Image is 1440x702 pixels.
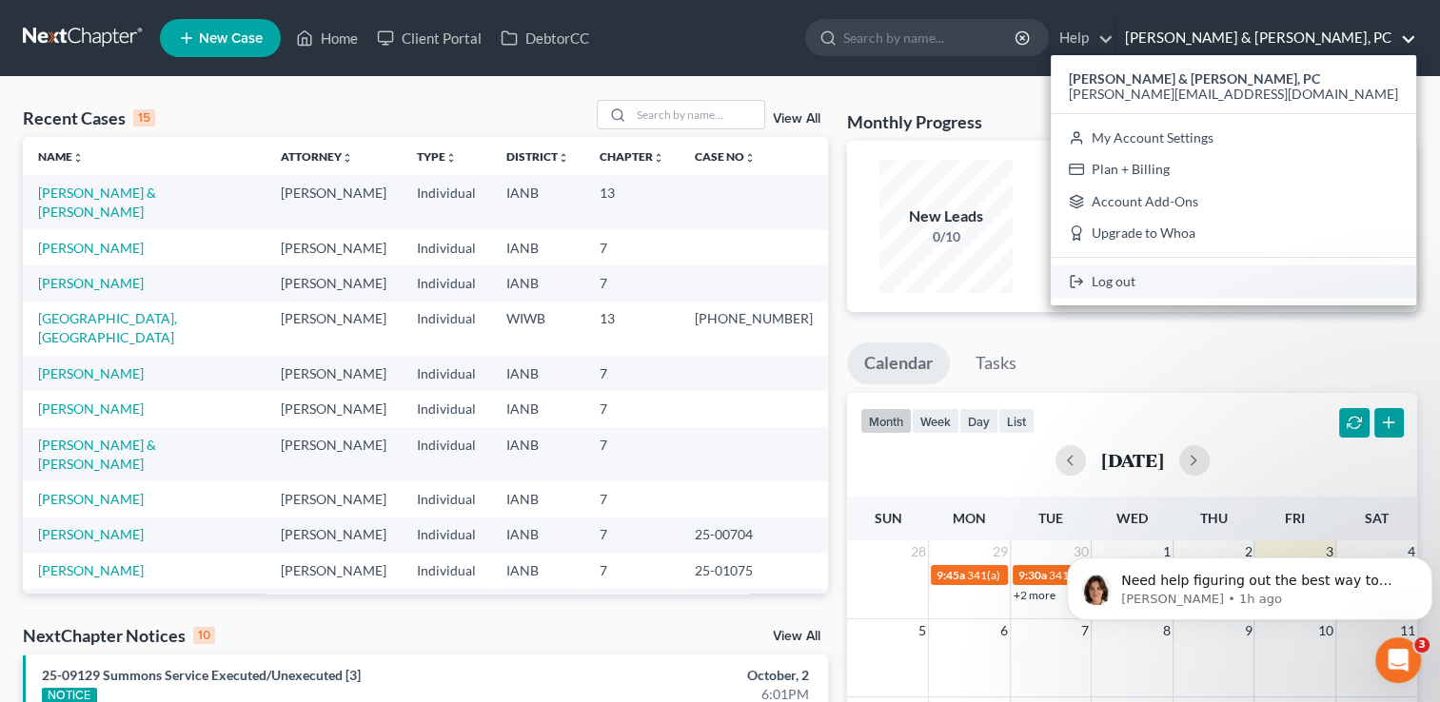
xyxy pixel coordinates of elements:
[72,152,84,164] i: unfold_more
[773,112,820,126] a: View All
[773,630,820,643] a: View All
[491,427,584,481] td: IANB
[1051,185,1416,218] a: Account Add-Ons
[1375,637,1421,683] iframe: Intercom live chat
[912,408,959,434] button: week
[1285,510,1305,526] span: Fri
[266,356,402,391] td: [PERSON_NAME]
[1051,55,1416,305] div: [PERSON_NAME] & [PERSON_NAME], PC
[680,553,828,588] td: 25-01075
[266,517,402,553] td: [PERSON_NAME]
[286,21,367,55] a: Home
[491,589,584,624] td: IASB
[1059,517,1440,651] iframe: Intercom notifications message
[879,205,1013,227] div: New Leads
[875,510,902,526] span: Sun
[491,481,584,517] td: IANB
[491,356,584,391] td: IANB
[38,365,144,381] a: [PERSON_NAME]
[991,540,1010,563] span: 29
[491,21,599,55] a: DebtorCC
[491,517,584,553] td: IANB
[133,109,155,127] div: 15
[1101,450,1164,470] h2: [DATE]
[1014,588,1055,602] a: +2 more
[584,175,680,229] td: 13
[1414,637,1430,653] span: 3
[491,265,584,301] td: IANB
[1018,568,1047,582] span: 9:30a
[266,265,402,301] td: [PERSON_NAME]
[843,20,1017,55] input: Search by name...
[266,391,402,426] td: [PERSON_NAME]
[342,152,353,164] i: unfold_more
[959,408,998,434] button: day
[1049,568,1333,582] span: 341(a) meeting for [PERSON_NAME] & [PERSON_NAME]
[38,400,144,417] a: [PERSON_NAME]
[42,667,361,683] a: 25-09129 Summons Service Executed/Unexecuted [3]
[266,553,402,588] td: [PERSON_NAME]
[1038,510,1063,526] span: Tue
[695,149,756,164] a: Case Nounfold_more
[909,540,928,563] span: 28
[1051,218,1416,250] a: Upgrade to Whoa
[1365,510,1389,526] span: Sat
[38,526,144,542] a: [PERSON_NAME]
[584,265,680,301] td: 7
[402,230,491,265] td: Individual
[879,227,1013,246] div: 0/10
[631,101,764,128] input: Search by name...
[445,152,457,164] i: unfold_more
[199,31,263,46] span: New Case
[584,589,680,624] td: 7
[1051,122,1416,154] a: My Account Settings
[1115,21,1416,55] a: [PERSON_NAME] & [PERSON_NAME], PC
[937,568,965,582] span: 9:45a
[917,619,928,642] span: 5
[266,427,402,481] td: [PERSON_NAME]
[1051,265,1416,298] a: Log out
[967,568,1151,582] span: 341(a) meeting for [PERSON_NAME]
[998,619,1010,642] span: 6
[1069,70,1320,87] strong: [PERSON_NAME] & [PERSON_NAME], PC
[38,437,156,472] a: [PERSON_NAME] & [PERSON_NAME]
[680,517,828,553] td: 25-00704
[1116,510,1148,526] span: Wed
[23,107,155,129] div: Recent Cases
[584,356,680,391] td: 7
[1069,86,1398,102] span: [PERSON_NAME][EMAIL_ADDRESS][DOMAIN_NAME]
[558,152,569,164] i: unfold_more
[402,589,491,624] td: Individual
[1050,21,1114,55] a: Help
[584,391,680,426] td: 7
[38,275,144,291] a: [PERSON_NAME]
[1200,510,1228,526] span: Thu
[1051,153,1416,185] a: Plan + Billing
[38,185,156,220] a: [PERSON_NAME] & [PERSON_NAME]
[584,230,680,265] td: 7
[402,265,491,301] td: Individual
[584,481,680,517] td: 7
[491,302,584,356] td: WIWB
[62,73,349,90] p: Message from Emma, sent 1h ago
[584,302,680,356] td: 13
[266,175,402,229] td: [PERSON_NAME]
[402,481,491,517] td: Individual
[281,149,353,164] a: Attorneyunfold_more
[38,562,144,578] a: [PERSON_NAME]
[847,342,950,384] a: Calendar
[402,391,491,426] td: Individual
[506,149,569,164] a: Districtunfold_more
[38,491,144,507] a: [PERSON_NAME]
[266,230,402,265] td: [PERSON_NAME]
[953,510,986,526] span: Mon
[847,110,982,133] h3: Monthly Progress
[402,517,491,553] td: Individual
[653,152,664,164] i: unfold_more
[744,152,756,164] i: unfold_more
[38,240,144,256] a: [PERSON_NAME]
[402,553,491,588] td: Individual
[23,624,215,647] div: NextChapter Notices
